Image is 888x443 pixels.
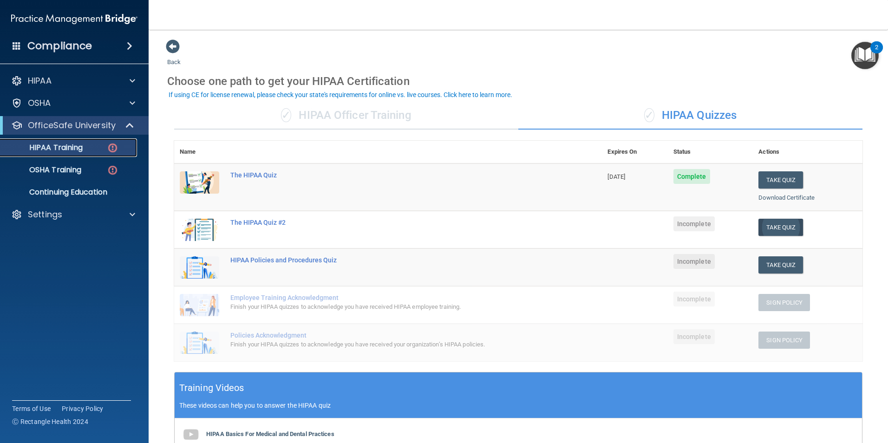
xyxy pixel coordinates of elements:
[179,402,857,409] p: These videos can help you to answer the HIPAA quiz
[167,90,514,99] button: If using CE for license renewal, please check your state's requirements for online vs. live cours...
[6,165,81,175] p: OSHA Training
[28,75,52,86] p: HIPAA
[179,380,244,396] h5: Training Videos
[28,209,62,220] p: Settings
[107,142,118,154] img: danger-circle.6113f641.png
[230,301,555,313] div: Finish your HIPAA quizzes to acknowledge you have received HIPAA employee training.
[644,108,654,122] span: ✓
[167,68,869,95] div: Choose one path to get your HIPAA Certification
[602,141,667,163] th: Expires On
[230,256,555,264] div: HIPAA Policies and Procedures Quiz
[6,188,133,197] p: Continuing Education
[167,47,181,65] a: Back
[62,404,104,413] a: Privacy Policy
[169,91,512,98] div: If using CE for license renewal, please check your state's requirements for online vs. live cours...
[230,294,555,301] div: Employee Training Acknowledgment
[174,102,518,130] div: HIPAA Officer Training
[758,171,803,189] button: Take Quiz
[758,256,803,274] button: Take Quiz
[673,292,715,306] span: Incomplete
[6,143,83,152] p: HIPAA Training
[230,332,555,339] div: Policies Acknowledgment
[851,42,879,69] button: Open Resource Center, 2 new notifications
[28,120,116,131] p: OfficeSafe University
[174,141,225,163] th: Name
[107,164,118,176] img: danger-circle.6113f641.png
[230,171,555,179] div: The HIPAA Quiz
[230,219,555,226] div: The HIPAA Quiz #2
[11,98,135,109] a: OSHA
[28,98,51,109] p: OSHA
[673,329,715,344] span: Incomplete
[673,254,715,269] span: Incomplete
[673,169,710,184] span: Complete
[11,10,137,28] img: PMB logo
[758,294,810,311] button: Sign Policy
[673,216,715,231] span: Incomplete
[758,194,815,201] a: Download Certificate
[11,209,135,220] a: Settings
[668,141,753,163] th: Status
[11,75,135,86] a: HIPAA
[206,430,334,437] b: HIPAA Basics For Medical and Dental Practices
[753,141,862,163] th: Actions
[727,377,877,414] iframe: Drift Widget Chat Controller
[11,120,135,131] a: OfficeSafe University
[12,417,88,426] span: Ⓒ Rectangle Health 2024
[518,102,862,130] div: HIPAA Quizzes
[875,47,878,59] div: 2
[758,219,803,236] button: Take Quiz
[27,39,92,52] h4: Compliance
[12,404,51,413] a: Terms of Use
[281,108,291,122] span: ✓
[230,339,555,350] div: Finish your HIPAA quizzes to acknowledge you have received your organization’s HIPAA policies.
[607,173,625,180] span: [DATE]
[758,332,810,349] button: Sign Policy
